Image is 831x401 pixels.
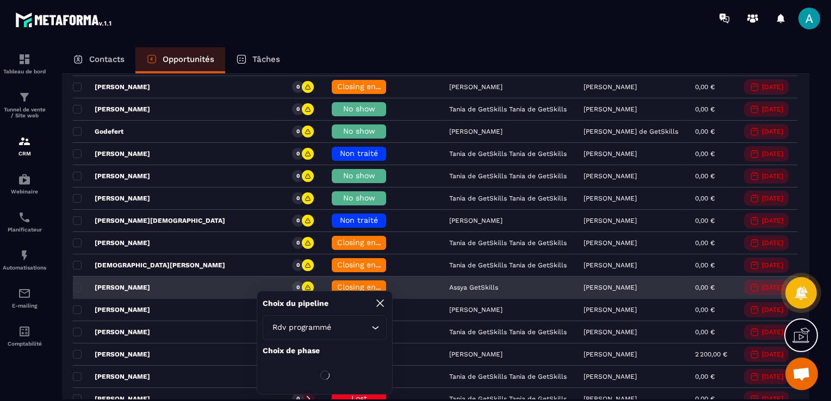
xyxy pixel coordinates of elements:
[18,287,31,300] img: email
[337,260,399,269] span: Closing en cours
[584,217,637,224] p: [PERSON_NAME]
[3,151,46,156] p: CRM
[296,284,300,291] p: 0
[337,238,399,247] span: Closing en cours
[762,328,783,336] p: [DATE]
[296,105,300,113] p: 0
[762,105,783,113] p: [DATE]
[343,193,375,202] span: No show
[73,127,123,136] p: Godefert
[73,328,150,336] p: [PERSON_NAME]
[695,306,715,314] p: 0,00 €
[584,350,637,358] p: [PERSON_NAME]
[73,372,150,381] p: [PERSON_NAME]
[18,211,31,224] img: scheduler
[343,104,375,113] span: No show
[3,227,46,233] p: Planificateur
[18,53,31,66] img: formation
[340,216,378,224] span: Non traité
[73,83,150,91] p: [PERSON_NAME]
[3,45,46,83] a: formationformationTableau de bord
[296,128,300,135] p: 0
[695,284,715,291] p: 0,00 €
[695,217,715,224] p: 0,00 €
[296,239,300,247] p: 0
[263,346,387,356] p: Choix de phase
[18,173,31,186] img: automations
[762,128,783,135] p: [DATE]
[18,325,31,338] img: accountant
[695,105,715,113] p: 0,00 €
[762,195,783,202] p: [DATE]
[584,373,637,380] p: [PERSON_NAME]
[762,217,783,224] p: [DATE]
[584,172,637,180] p: [PERSON_NAME]
[695,83,715,91] p: 0,00 €
[18,91,31,104] img: formation
[584,195,637,202] p: [PERSON_NAME]
[584,105,637,113] p: [PERSON_NAME]
[337,82,399,91] span: Closing en cours
[73,261,225,270] p: [DEMOGRAPHIC_DATA][PERSON_NAME]
[762,83,783,91] p: [DATE]
[584,284,637,291] p: [PERSON_NAME]
[3,83,46,127] a: formationformationTunnel de vente / Site web
[333,322,369,334] input: Search for option
[3,68,46,74] p: Tableau de bord
[337,283,399,291] span: Closing en cours
[18,135,31,148] img: formation
[73,305,150,314] p: [PERSON_NAME]
[695,328,715,336] p: 0,00 €
[296,217,300,224] p: 0
[584,306,637,314] p: [PERSON_NAME]
[762,350,783,358] p: [DATE]
[584,261,637,269] p: [PERSON_NAME]
[762,261,783,269] p: [DATE]
[695,128,715,135] p: 0,00 €
[296,261,300,269] p: 0
[695,350,727,358] p: 2 200,00 €
[73,239,150,247] p: [PERSON_NAME]
[73,350,150,359] p: [PERSON_NAME]
[73,194,150,203] p: [PERSON_NAME]
[762,172,783,180] p: [DATE]
[3,317,46,355] a: accountantaccountantComptabilité
[18,249,31,262] img: automations
[3,106,46,118] p: Tunnel de vente / Site web
[584,328,637,336] p: [PERSON_NAME]
[584,128,678,135] p: [PERSON_NAME] de GetSkills
[263,315,387,340] div: Search for option
[3,189,46,195] p: Webinaire
[73,149,150,158] p: [PERSON_NAME]
[695,373,715,380] p: 0,00 €
[695,239,715,247] p: 0,00 €
[296,172,300,180] p: 0
[762,150,783,158] p: [DATE]
[343,127,375,135] span: No show
[263,298,328,309] p: Choix du pipeline
[163,54,214,64] p: Opportunités
[3,241,46,279] a: automationsautomationsAutomatisations
[62,47,135,73] a: Contacts
[73,283,150,292] p: [PERSON_NAME]
[3,203,46,241] a: schedulerschedulerPlanificateur
[3,165,46,203] a: automationsautomationsWebinaire
[3,265,46,271] p: Automatisations
[695,195,715,202] p: 0,00 €
[762,373,783,380] p: [DATE]
[296,150,300,158] p: 0
[695,261,715,269] p: 0,00 €
[296,83,300,91] p: 0
[73,172,150,180] p: [PERSON_NAME]
[135,47,225,73] a: Opportunités
[584,83,637,91] p: [PERSON_NAME]
[695,150,715,158] p: 0,00 €
[225,47,291,73] a: Tâches
[695,172,715,180] p: 0,00 €
[762,306,783,314] p: [DATE]
[762,284,783,291] p: [DATE]
[15,10,113,29] img: logo
[73,105,150,114] p: [PERSON_NAME]
[252,54,280,64] p: Tâches
[340,149,378,158] span: Non traité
